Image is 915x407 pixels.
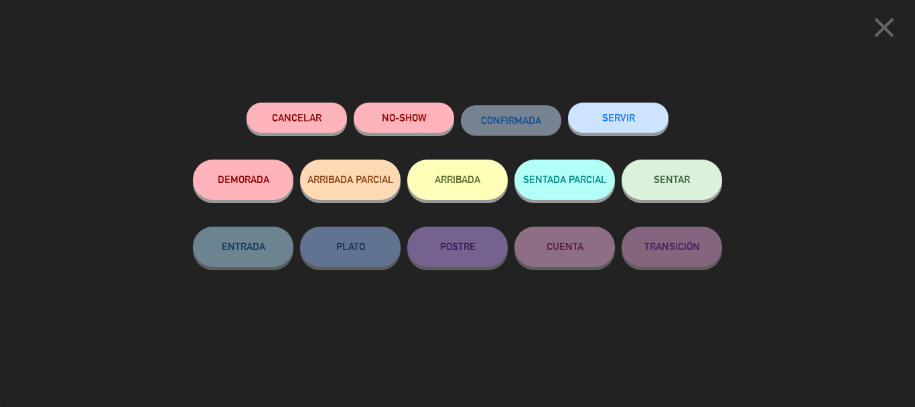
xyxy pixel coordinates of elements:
[514,160,615,200] button: SENTADA PARCIAL
[867,11,901,44] i: close
[514,227,615,267] button: CUENTA
[407,227,508,267] button: POSTRE
[481,115,541,126] span: CONFIRMADA
[300,160,401,200] button: ARRIBADA PARCIAL
[863,10,905,50] button: close
[461,105,561,135] button: CONFIRMADA
[307,174,394,185] span: ARRIBADA PARCIAL
[354,103,454,133] button: NO-SHOW
[300,227,401,267] button: PLATO
[622,227,722,267] button: TRANSICIÓN
[568,103,668,133] button: SERVIR
[622,160,722,200] button: SENTAR
[193,160,293,200] button: DEMORADA
[654,174,690,185] span: SENTAR
[247,103,347,133] button: Cancelar
[193,227,293,267] button: ENTRADA
[407,160,508,200] button: ARRIBADA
